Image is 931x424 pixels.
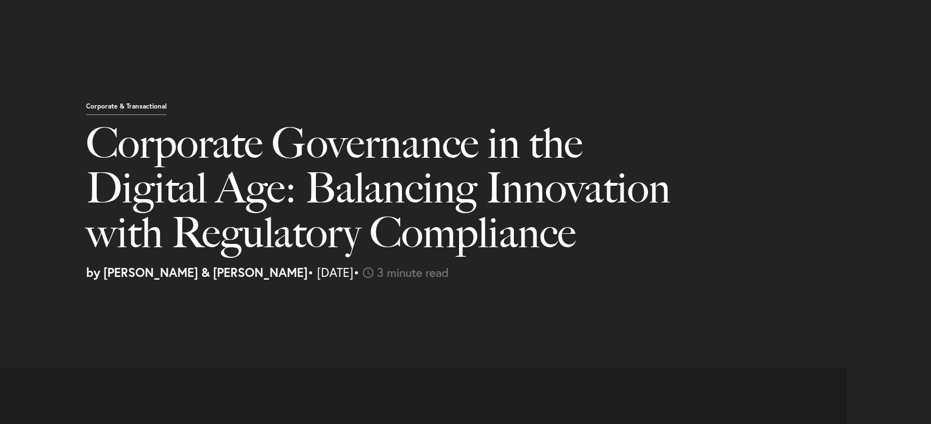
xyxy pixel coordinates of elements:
[363,267,374,278] img: icon-time-light.svg
[86,121,672,266] h1: Corporate Governance in the Digital Age: Balancing Innovation with Regulatory Compliance
[86,103,167,115] p: Corporate & Transactional
[353,264,360,280] span: •
[86,266,923,279] p: • [DATE]
[377,264,449,280] span: 3 minute read
[86,264,308,280] strong: by [PERSON_NAME] & [PERSON_NAME]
